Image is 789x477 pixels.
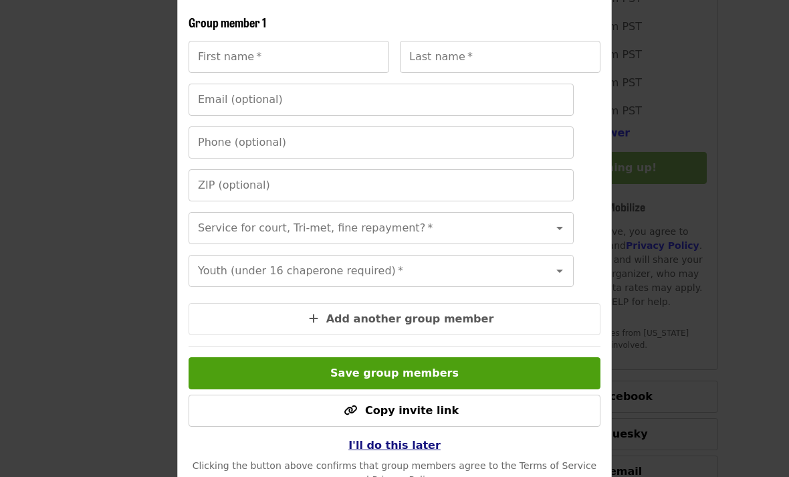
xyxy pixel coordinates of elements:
[330,367,459,379] span: Save group members
[550,262,569,280] button: Open
[189,13,266,31] span: Group member 1
[550,219,569,237] button: Open
[400,41,600,73] input: Last name
[189,41,389,73] input: First name
[189,84,574,116] input: Email (optional)
[338,432,451,459] button: I'll do this later
[189,126,574,159] input: Phone (optional)
[189,169,574,201] input: ZIP (optional)
[344,404,357,417] i: link icon
[189,357,600,389] button: Save group members
[365,404,459,417] span: Copy invite link
[189,395,600,427] button: Copy invite link
[326,312,494,325] span: Add another group member
[348,439,441,452] span: I'll do this later
[309,312,318,325] i: plus icon
[189,303,600,335] button: Add another group member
